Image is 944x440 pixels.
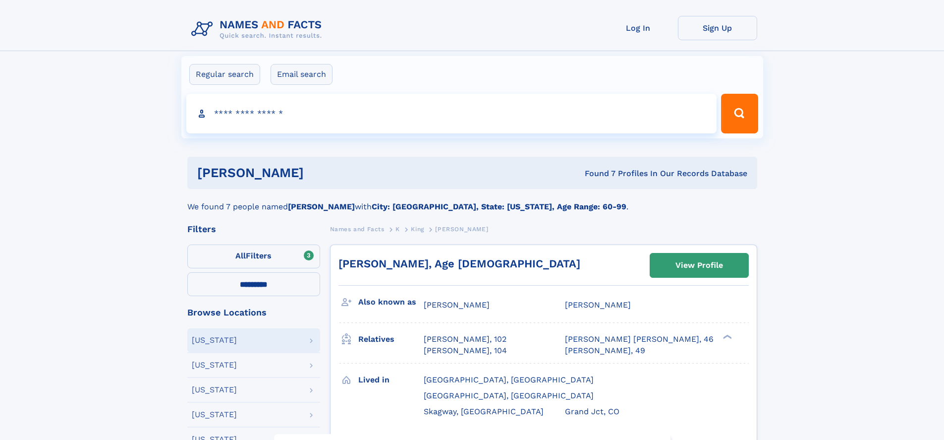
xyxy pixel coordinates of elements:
[192,336,237,344] div: [US_STATE]
[435,226,488,233] span: [PERSON_NAME]
[424,300,490,310] span: [PERSON_NAME]
[424,334,506,345] a: [PERSON_NAME], 102
[192,386,237,394] div: [US_STATE]
[192,411,237,419] div: [US_STATE]
[187,189,757,213] div: We found 7 people named with .
[186,94,717,133] input: search input
[424,375,594,384] span: [GEOGRAPHIC_DATA], [GEOGRAPHIC_DATA]
[411,223,424,235] a: King
[358,372,424,388] h3: Lived in
[197,167,444,179] h1: [PERSON_NAME]
[565,334,714,345] a: [PERSON_NAME] [PERSON_NAME], 46
[395,226,400,233] span: K
[187,16,330,43] img: Logo Names and Facts
[678,16,757,40] a: Sign Up
[187,225,320,234] div: Filters
[288,202,355,211] b: [PERSON_NAME]
[599,16,678,40] a: Log In
[424,345,507,356] a: [PERSON_NAME], 104
[411,226,424,233] span: King
[271,64,333,85] label: Email search
[187,308,320,317] div: Browse Locations
[565,345,645,356] a: [PERSON_NAME], 49
[395,223,400,235] a: K
[565,300,631,310] span: [PERSON_NAME]
[235,251,246,260] span: All
[721,94,758,133] button: Search Button
[192,361,237,369] div: [US_STATE]
[358,331,424,348] h3: Relatives
[189,64,260,85] label: Regular search
[372,202,626,211] b: City: [GEOGRAPHIC_DATA], State: [US_STATE], Age Range: 60-99
[444,168,747,179] div: Found 7 Profiles In Our Records Database
[187,245,320,268] label: Filters
[330,223,385,235] a: Names and Facts
[721,334,732,340] div: ❯
[338,257,580,270] a: [PERSON_NAME], Age [DEMOGRAPHIC_DATA]
[675,254,723,277] div: View Profile
[565,407,619,416] span: Grand Jct, CO
[424,407,544,416] span: Skagway, [GEOGRAPHIC_DATA]
[358,294,424,311] h3: Also known as
[424,391,594,400] span: [GEOGRAPHIC_DATA], [GEOGRAPHIC_DATA]
[650,253,748,277] a: View Profile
